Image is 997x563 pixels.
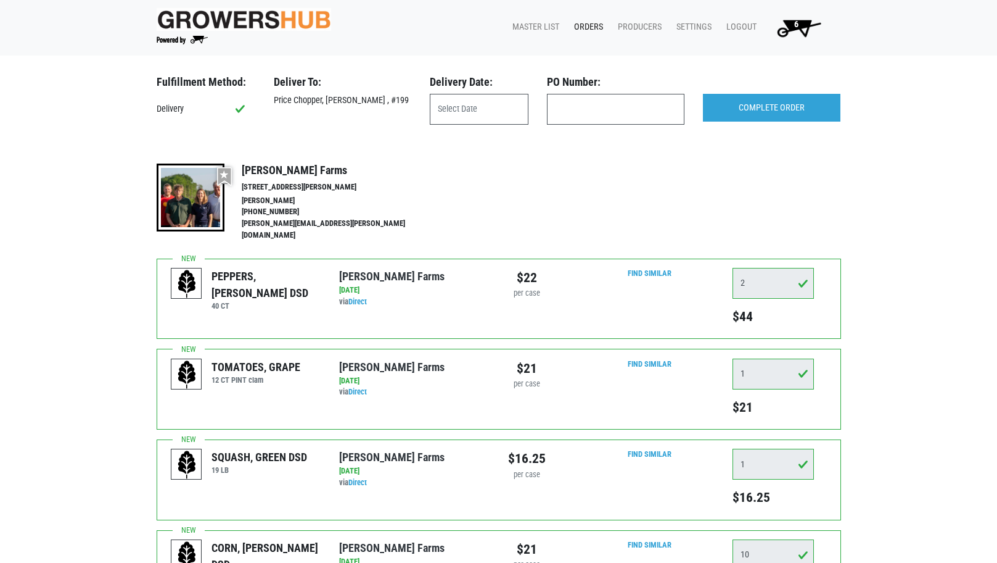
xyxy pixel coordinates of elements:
a: [PERSON_NAME] Farms [339,451,445,464]
a: 6 [761,15,831,40]
h4: [PERSON_NAME] Farms [242,164,432,177]
a: Find Similar [628,540,671,549]
a: Find Similar [628,269,671,278]
div: via [339,477,489,489]
h5: $16.25 [732,490,814,506]
a: Direct [348,478,367,487]
img: original-fc7597fdc6adbb9d0e2ae620e786d1a2.jpg [157,8,332,31]
div: via [339,296,489,308]
img: Powered by Big Wheelbarrow [157,36,208,44]
a: Orders [564,15,608,39]
div: Price Chopper, [PERSON_NAME] , #199 [265,94,421,107]
h6: 40 CT [211,301,321,311]
img: placeholder-variety-43d6402dacf2d531de610a020419775a.svg [171,449,202,480]
h6: 12 CT PINT clam [211,375,300,385]
div: PEPPERS, [PERSON_NAME] DSD [211,268,321,301]
li: [PERSON_NAME][EMAIL_ADDRESS][PERSON_NAME][DOMAIN_NAME] [242,218,432,241]
a: Find Similar [628,359,671,369]
div: $22 [508,268,546,288]
input: Qty [732,359,814,390]
a: Master List [503,15,564,39]
h3: Deliver To: [274,75,411,89]
a: Direct [348,387,367,396]
a: Producers [608,15,667,39]
img: Cart [771,15,826,40]
img: placeholder-variety-43d6402dacf2d531de610a020419775a.svg [171,269,202,299]
h5: $44 [732,309,814,325]
img: placeholder-variety-43d6402dacf2d531de610a020419775a.svg [171,359,202,390]
div: $21 [508,540,546,559]
a: [PERSON_NAME] Farms [339,361,445,373]
div: [DATE] [339,465,489,477]
a: Logout [716,15,761,39]
li: [PERSON_NAME] [242,195,432,207]
img: thumbnail-8a08f3346781c529aa742b86dead986c.jpg [157,164,224,231]
input: Qty [732,268,814,299]
h3: Fulfillment Method: [157,75,255,89]
a: Direct [348,297,367,306]
div: TOMATOES, GRAPE [211,359,300,375]
div: via [339,386,489,398]
div: $21 [508,359,546,378]
div: per case [508,288,546,299]
div: [DATE] [339,285,489,296]
a: Settings [667,15,716,39]
input: COMPLETE ORDER [703,94,840,122]
h3: PO Number: [547,75,684,89]
a: [PERSON_NAME] Farms [339,270,445,283]
span: 6 [794,19,798,30]
input: Select Date [430,94,528,125]
div: [DATE] [339,375,489,387]
a: Find Similar [628,449,671,459]
h3: Delivery Date: [430,75,528,89]
div: per case [508,469,546,481]
li: [PHONE_NUMBER] [242,206,432,218]
h5: $21 [732,399,814,415]
li: [STREET_ADDRESS][PERSON_NAME] [242,181,432,193]
a: [PERSON_NAME] Farms [339,541,445,554]
div: SQUASH, GREEN DSD [211,449,307,465]
div: $16.25 [508,449,546,469]
input: Qty [732,449,814,480]
h6: 19 LB [211,465,307,475]
div: per case [508,378,546,390]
